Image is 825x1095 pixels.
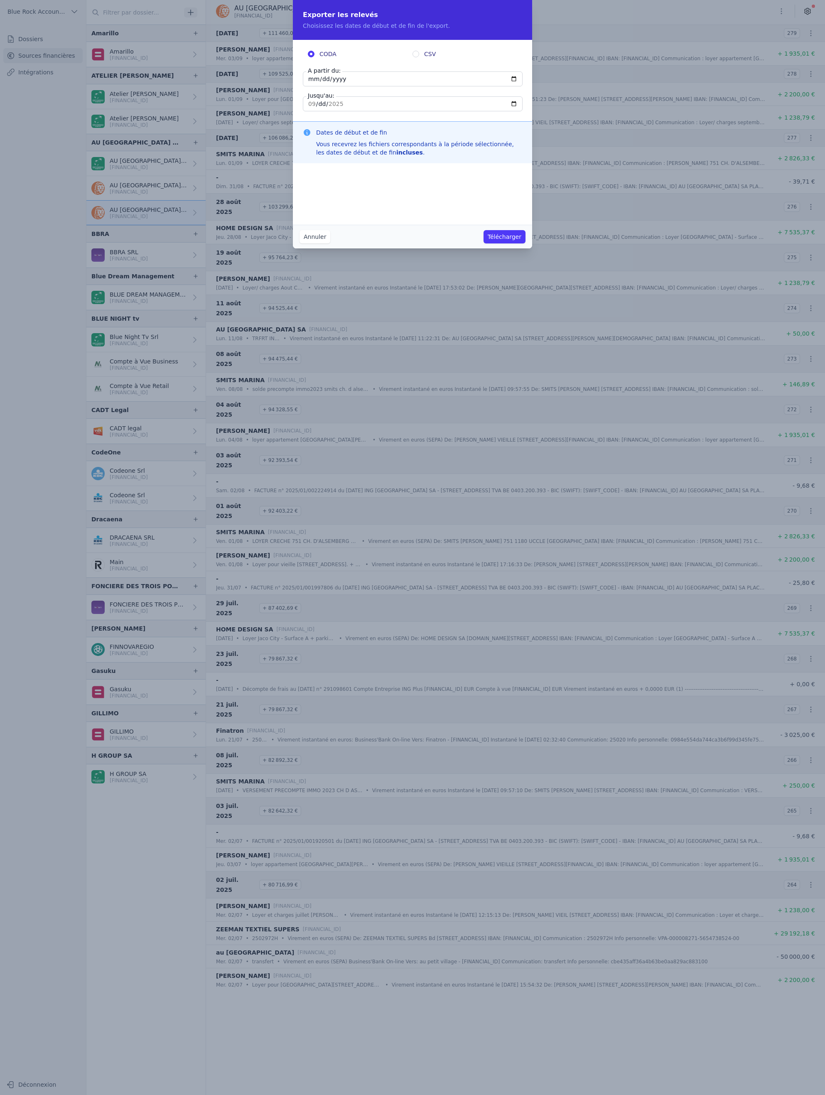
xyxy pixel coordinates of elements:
[396,149,423,156] strong: incluses
[300,230,330,243] button: Annuler
[316,128,522,137] h3: Dates de début et de fin
[308,50,412,58] label: CODA
[484,230,525,243] button: Télécharger
[303,22,522,30] p: Choisissez les dates de début et de fin de l'export.
[316,140,522,157] div: Vous recevrez les fichiers correspondants à la période sélectionnée, les dates de début et de fin .
[303,10,522,20] h2: Exporter les relevés
[306,91,336,100] label: Jusqu'au:
[306,66,342,75] label: A partir du:
[412,50,517,58] label: CSV
[412,51,419,57] input: CSV
[319,50,336,58] span: CODA
[308,51,314,57] input: CODA
[424,50,436,58] span: CSV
